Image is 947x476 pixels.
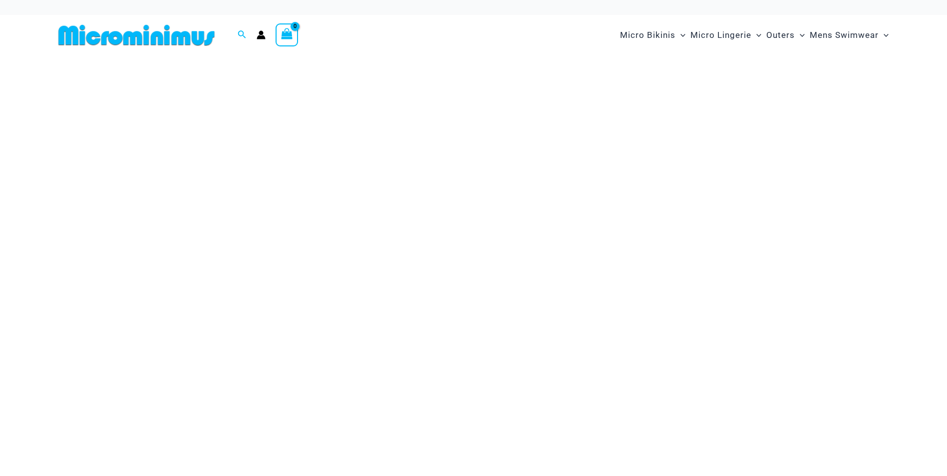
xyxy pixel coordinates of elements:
span: Menu Toggle [879,22,889,48]
img: MM SHOP LOGO FLAT [54,24,219,46]
a: Micro LingerieMenu ToggleMenu Toggle [688,20,764,50]
span: Menu Toggle [675,22,685,48]
a: Micro BikinisMenu ToggleMenu Toggle [618,20,688,50]
nav: Site Navigation [616,18,893,52]
a: Account icon link [257,30,266,39]
span: Micro Bikinis [620,22,675,48]
span: Menu Toggle [751,22,761,48]
a: Mens SwimwearMenu ToggleMenu Toggle [807,20,891,50]
a: View Shopping Cart, empty [276,23,299,46]
span: Menu Toggle [795,22,805,48]
span: Outers [766,22,795,48]
a: OutersMenu ToggleMenu Toggle [764,20,807,50]
a: Search icon link [238,29,247,41]
span: Micro Lingerie [690,22,751,48]
span: Mens Swimwear [810,22,879,48]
